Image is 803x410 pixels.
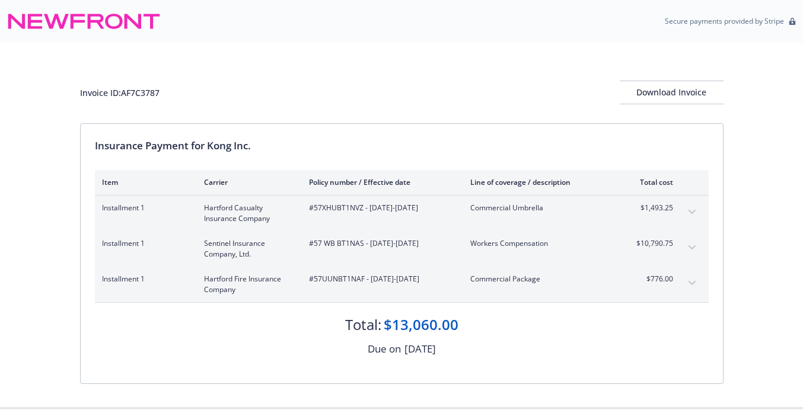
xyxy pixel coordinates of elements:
div: Item [102,177,185,187]
div: $13,060.00 [384,315,458,335]
span: Commercial Package [470,274,610,284]
span: Hartford Fire Insurance Company [204,274,290,295]
div: Line of coverage / description [470,177,610,187]
div: Invoice ID: AF7C3787 [80,87,160,99]
span: Installment 1 [102,203,185,213]
span: Commercial Umbrella [470,203,610,213]
div: Installment 1Hartford Fire Insurance Company#57UUNBT1NAF - [DATE]-[DATE]Commercial Package$776.00... [95,267,709,302]
button: expand content [683,203,702,222]
div: Installment 1Hartford Casualty Insurance Company#57XHUBT1NVZ - [DATE]-[DATE]Commercial Umbrella$1... [95,196,709,231]
span: Workers Compensation [470,238,610,249]
span: #57 WB BT1NAS - [DATE]-[DATE] [309,238,451,249]
button: expand content [683,238,702,257]
span: Installment 1 [102,274,185,284]
div: Total: [345,315,381,335]
span: Sentinel Insurance Company, Ltd. [204,238,290,260]
span: #57XHUBT1NVZ - [DATE]-[DATE] [309,203,451,213]
span: #57UUNBT1NAF - [DATE]-[DATE] [309,274,451,284]
button: expand content [683,274,702,293]
span: Hartford Casualty Insurance Company [204,203,290,224]
div: Carrier [204,177,290,187]
div: Insurance Payment for Kong Inc. [95,138,709,153]
div: Installment 1Sentinel Insurance Company, Ltd.#57 WB BT1NAS - [DATE]-[DATE]Workers Compensation$10... [95,231,709,267]
span: $776.00 [629,274,673,284]
button: Download Invoice [620,81,724,104]
p: Secure payments provided by Stripe [665,16,784,26]
div: Total cost [629,177,673,187]
span: $10,790.75 [629,238,673,249]
span: Installment 1 [102,238,185,249]
div: Policy number / Effective date [309,177,451,187]
div: [DATE] [404,341,436,357]
span: $1,493.25 [629,203,673,213]
div: Due on [368,341,401,357]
